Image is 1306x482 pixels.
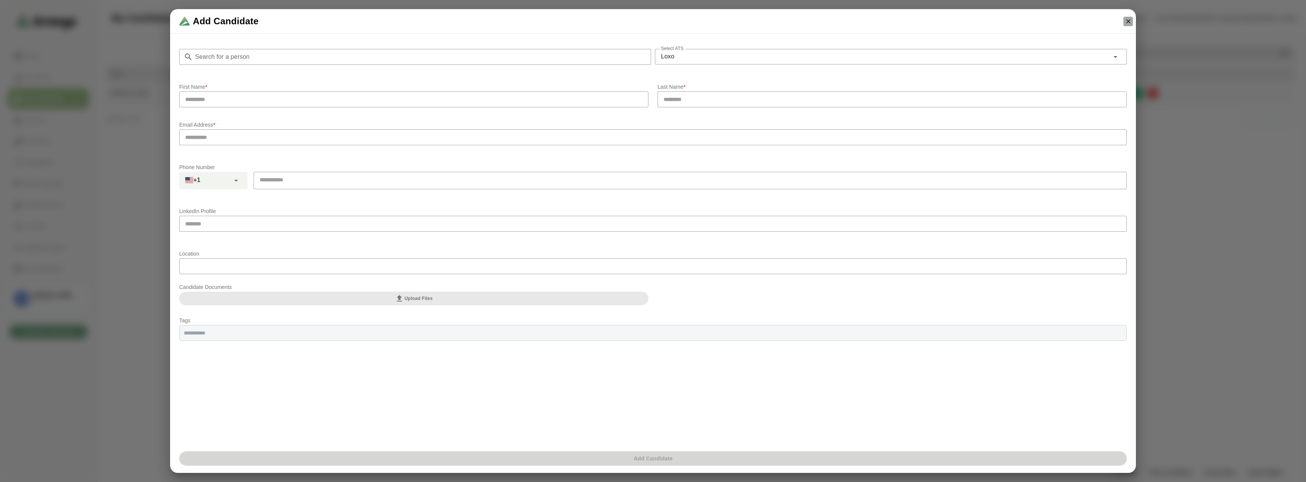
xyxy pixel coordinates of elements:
span: Add Candidate [193,15,259,27]
p: Candidate Documents [179,283,648,292]
p: Tags [179,316,1127,325]
p: LinkedIn Profile [179,207,1127,216]
button: Upload Files [179,292,648,305]
p: Phone Number [179,163,1127,172]
p: Location [179,249,1127,258]
span: Loxo [661,52,674,61]
p: First Name [179,82,648,91]
p: Email Address [179,120,1127,129]
p: Last Name [658,82,1127,91]
span: Upload Files [395,294,432,303]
